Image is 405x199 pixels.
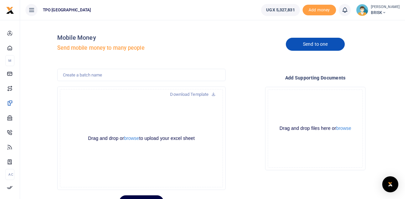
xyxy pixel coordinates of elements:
[356,4,400,16] a: profile-user [PERSON_NAME] BRISK
[265,87,366,170] div: File Uploader
[57,34,226,41] h4: Mobile Money
[382,176,398,192] div: Open Intercom Messenger
[5,169,14,180] li: Ac
[336,126,351,131] button: browse
[57,45,226,51] h5: Send mobile money to many people
[57,69,226,81] input: Create a batch name
[6,6,14,14] img: logo-small
[371,4,400,10] small: [PERSON_NAME]
[231,74,400,81] h4: Add supporting Documents
[124,136,139,141] button: browse
[6,7,14,12] a: logo-small logo-large logo-large
[258,4,302,16] li: Wallet ballance
[261,4,300,16] a: UGX 5,327,831
[165,89,221,100] a: Download Template
[356,4,368,16] img: profile-user
[303,5,336,16] li: Toup your wallet
[5,55,14,66] li: M
[40,7,93,13] span: TPO [GEOGRAPHIC_DATA]
[371,10,400,16] span: BRISK
[268,125,362,132] div: Drag and drop files here or
[60,135,223,142] div: Drag and drop or to upload your excel sheet
[303,7,336,12] a: Add money
[57,86,226,190] div: File Uploader
[286,38,345,51] a: Send to one
[266,7,295,13] span: UGX 5,327,831
[303,5,336,16] span: Add money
